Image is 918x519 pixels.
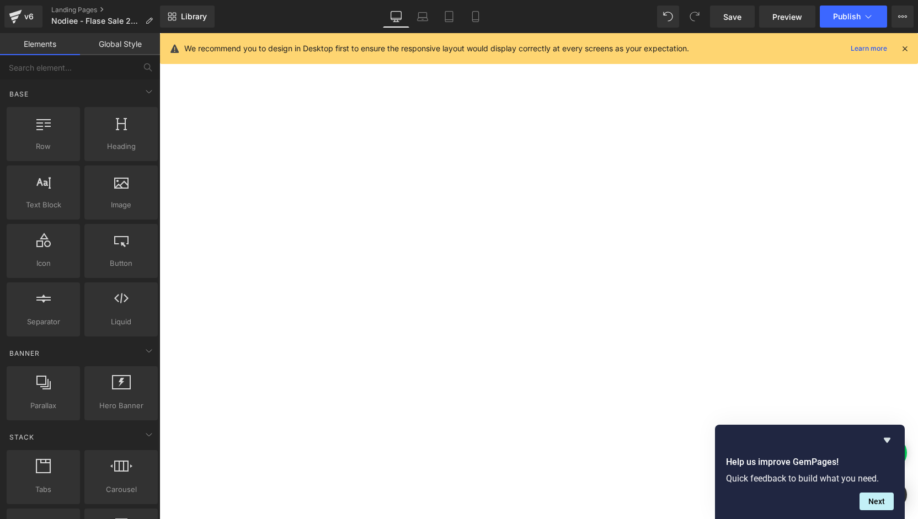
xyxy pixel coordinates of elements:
[772,11,802,23] span: Preview
[10,258,77,269] span: Icon
[4,6,42,28] a: v6
[726,456,894,469] h2: Help us improve GemPages!
[462,6,489,28] a: Mobile
[846,42,892,55] a: Learn more
[51,17,141,25] span: Nodiee - Flase Sale 2025
[880,434,894,447] button: Hide survey
[723,11,741,23] span: Save
[88,258,154,269] span: Button
[10,316,77,328] span: Separator
[892,6,914,28] button: More
[10,484,77,495] span: Tabs
[88,141,154,152] span: Heading
[820,6,887,28] button: Publish
[860,493,894,510] button: Next question
[10,141,77,152] span: Row
[88,484,154,495] span: Carousel
[833,12,861,21] span: Publish
[383,6,409,28] a: Desktop
[8,89,30,99] span: Base
[759,6,815,28] a: Preview
[10,199,77,211] span: Text Block
[51,6,162,14] a: Landing Pages
[80,33,160,55] a: Global Style
[8,348,41,359] span: Banner
[726,473,894,484] p: Quick feedback to build what you need.
[409,6,436,28] a: Laptop
[160,6,215,28] a: New Library
[10,400,77,411] span: Parallax
[88,199,154,211] span: Image
[436,6,462,28] a: Tablet
[8,432,35,442] span: Stack
[184,42,689,55] p: We recommend you to design in Desktop first to ensure the responsive layout would display correct...
[657,6,679,28] button: Undo
[726,434,894,510] div: Help us improve GemPages!
[684,6,706,28] button: Redo
[181,12,207,22] span: Library
[22,9,36,24] div: v6
[88,400,154,411] span: Hero Banner
[88,316,154,328] span: Liquid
